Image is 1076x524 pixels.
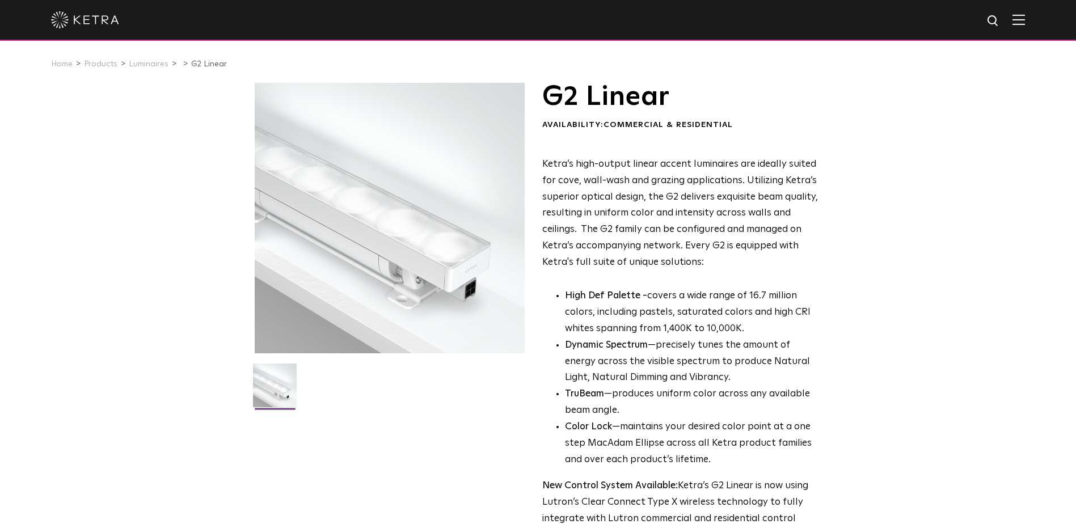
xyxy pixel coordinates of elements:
a: Luminaires [129,60,168,68]
strong: TruBeam [565,389,604,399]
div: Availability: [542,120,818,131]
a: G2 Linear [191,60,227,68]
a: Products [84,60,117,68]
img: search icon [986,14,1001,28]
li: —precisely tunes the amount of energy across the visible spectrum to produce Natural Light, Natur... [565,337,818,387]
img: G2-Linear-2021-Web-Square [253,364,297,416]
strong: Dynamic Spectrum [565,340,648,350]
li: —produces uniform color across any available beam angle. [565,386,818,419]
strong: High Def Palette - [565,291,647,301]
strong: New Control System Available: [542,481,678,491]
h1: G2 Linear [542,83,818,111]
p: Ketra’s high-output linear accent luminaires are ideally suited for cove, wall-wash and grazing a... [542,157,818,271]
span: Commercial & Residential [604,121,733,129]
a: Home [51,60,73,68]
li: —maintains your desired color point at a one step MacAdam Ellipse across all Ketra product famili... [565,419,818,468]
p: covers a wide range of 16.7 million colors, including pastels, saturated colors and high CRI whit... [565,288,818,337]
strong: Color Lock [565,422,612,432]
img: Hamburger%20Nav.svg [1012,14,1025,25]
img: ketra-logo-2019-white [51,11,119,28]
